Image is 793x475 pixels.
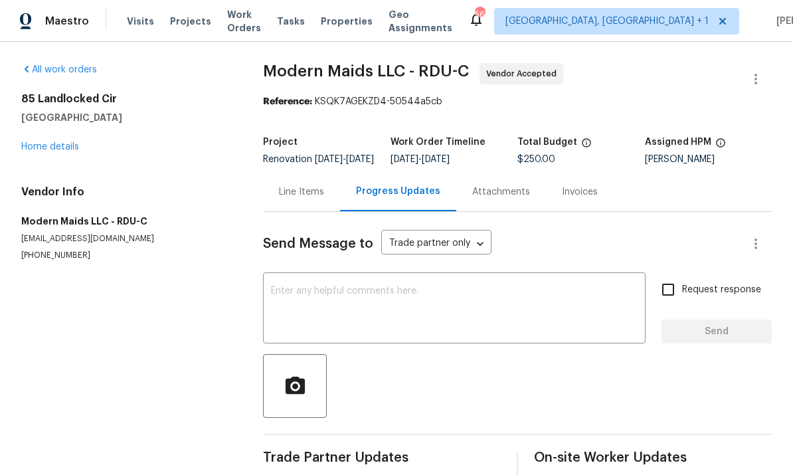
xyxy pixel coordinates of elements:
[21,65,97,74] a: All work orders
[517,138,577,147] h5: Total Budget
[21,250,231,261] p: [PHONE_NUMBER]
[422,155,450,164] span: [DATE]
[263,95,772,108] div: KSQK7AGEKZD4-50544a5cb
[21,111,231,124] h5: [GEOGRAPHIC_DATA]
[682,283,761,297] span: Request response
[263,237,373,250] span: Send Message to
[277,17,305,26] span: Tasks
[45,15,89,28] span: Maestro
[356,185,440,198] div: Progress Updates
[381,233,491,255] div: Trade partner only
[263,138,298,147] h5: Project
[475,8,484,21] div: 56
[391,155,450,164] span: -
[315,155,343,164] span: [DATE]
[534,451,772,464] span: On-site Worker Updates
[391,155,418,164] span: [DATE]
[21,92,231,106] h2: 85 Landlocked Cir
[321,15,373,28] span: Properties
[127,15,154,28] span: Visits
[486,67,562,80] span: Vendor Accepted
[170,15,211,28] span: Projects
[346,155,374,164] span: [DATE]
[645,155,772,164] div: [PERSON_NAME]
[645,138,711,147] h5: Assigned HPM
[21,215,231,228] h5: Modern Maids LLC - RDU-C
[715,138,726,155] span: The hpm assigned to this work order.
[263,451,501,464] span: Trade Partner Updates
[279,185,324,199] div: Line Items
[263,155,374,164] span: Renovation
[505,15,709,28] span: [GEOGRAPHIC_DATA], [GEOGRAPHIC_DATA] + 1
[263,63,469,79] span: Modern Maids LLC - RDU-C
[315,155,374,164] span: -
[21,233,231,244] p: [EMAIL_ADDRESS][DOMAIN_NAME]
[517,155,555,164] span: $250.00
[227,8,261,35] span: Work Orders
[581,138,592,155] span: The total cost of line items that have been proposed by Opendoor. This sum includes line items th...
[472,185,530,199] div: Attachments
[21,142,79,151] a: Home details
[562,185,598,199] div: Invoices
[263,97,312,106] b: Reference:
[389,8,452,35] span: Geo Assignments
[391,138,485,147] h5: Work Order Timeline
[21,185,231,199] h4: Vendor Info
